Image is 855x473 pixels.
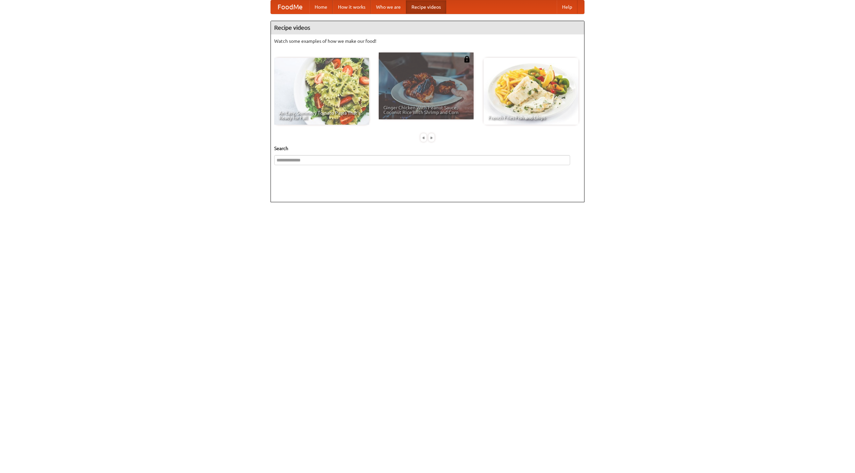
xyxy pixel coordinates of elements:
[333,0,371,14] a: How it works
[279,111,364,120] span: An Easy, Summery Tomato Pasta That's Ready for Fall
[271,21,584,34] h4: Recipe videos
[420,133,426,142] div: «
[406,0,446,14] a: Recipe videos
[484,58,578,125] a: French Fries Fish and Chips
[488,115,574,120] span: French Fries Fish and Chips
[371,0,406,14] a: Who we are
[271,0,309,14] a: FoodMe
[274,58,369,125] a: An Easy, Summery Tomato Pasta That's Ready for Fall
[274,145,581,152] h5: Search
[429,133,435,142] div: »
[309,0,333,14] a: Home
[557,0,577,14] a: Help
[274,38,581,44] p: Watch some examples of how we make our food!
[464,56,470,63] img: 483408.png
